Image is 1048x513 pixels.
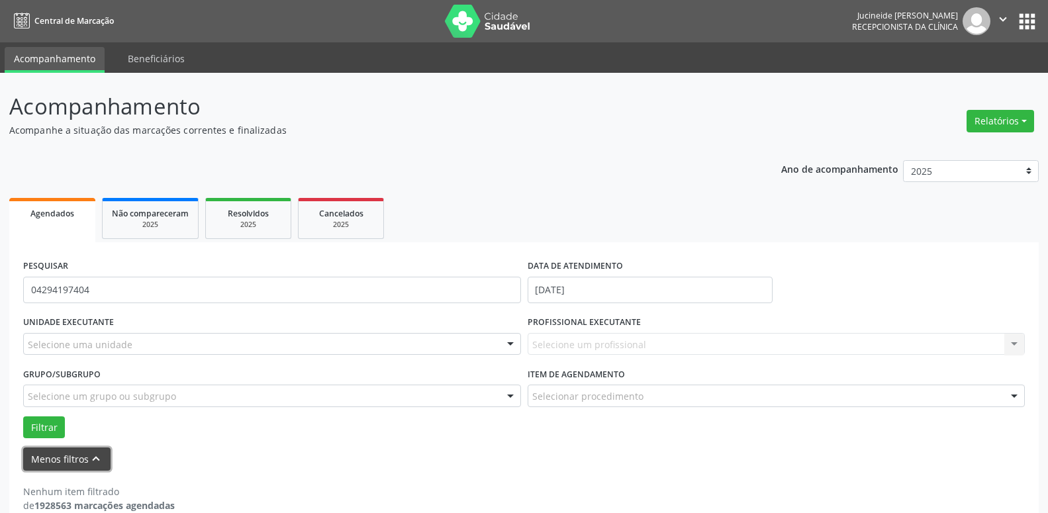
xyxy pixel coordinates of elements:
[852,21,958,32] span: Recepcionista da clínica
[23,256,68,277] label: PESQUISAR
[532,389,643,403] span: Selecionar procedimento
[963,7,990,35] img: img
[23,416,65,439] button: Filtrar
[28,338,132,351] span: Selecione uma unidade
[990,7,1016,35] button: 
[23,447,111,471] button: Menos filtroskeyboard_arrow_up
[23,364,101,385] label: Grupo/Subgrupo
[1016,10,1039,33] button: apps
[119,47,194,70] a: Beneficiários
[23,277,521,303] input: Nome, código do beneficiário ou CPF
[9,10,114,32] a: Central de Marcação
[34,15,114,26] span: Central de Marcação
[112,208,189,219] span: Não compareceram
[34,499,175,512] strong: 1928563 marcações agendadas
[528,256,623,277] label: DATA DE ATENDIMENTO
[528,277,773,303] input: Selecione um intervalo
[528,364,625,385] label: Item de agendamento
[23,312,114,333] label: UNIDADE EXECUTANTE
[23,498,175,512] div: de
[996,12,1010,26] i: 
[228,208,269,219] span: Resolvidos
[528,312,641,333] label: PROFISSIONAL EXECUTANTE
[23,485,175,498] div: Nenhum item filtrado
[319,208,363,219] span: Cancelados
[967,110,1034,132] button: Relatórios
[308,220,374,230] div: 2025
[30,208,74,219] span: Agendados
[852,10,958,21] div: Jucineide [PERSON_NAME]
[9,90,730,123] p: Acompanhamento
[28,389,176,403] span: Selecione um grupo ou subgrupo
[9,123,730,137] p: Acompanhe a situação das marcações correntes e finalizadas
[89,451,103,466] i: keyboard_arrow_up
[112,220,189,230] div: 2025
[215,220,281,230] div: 2025
[5,47,105,73] a: Acompanhamento
[781,160,898,177] p: Ano de acompanhamento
